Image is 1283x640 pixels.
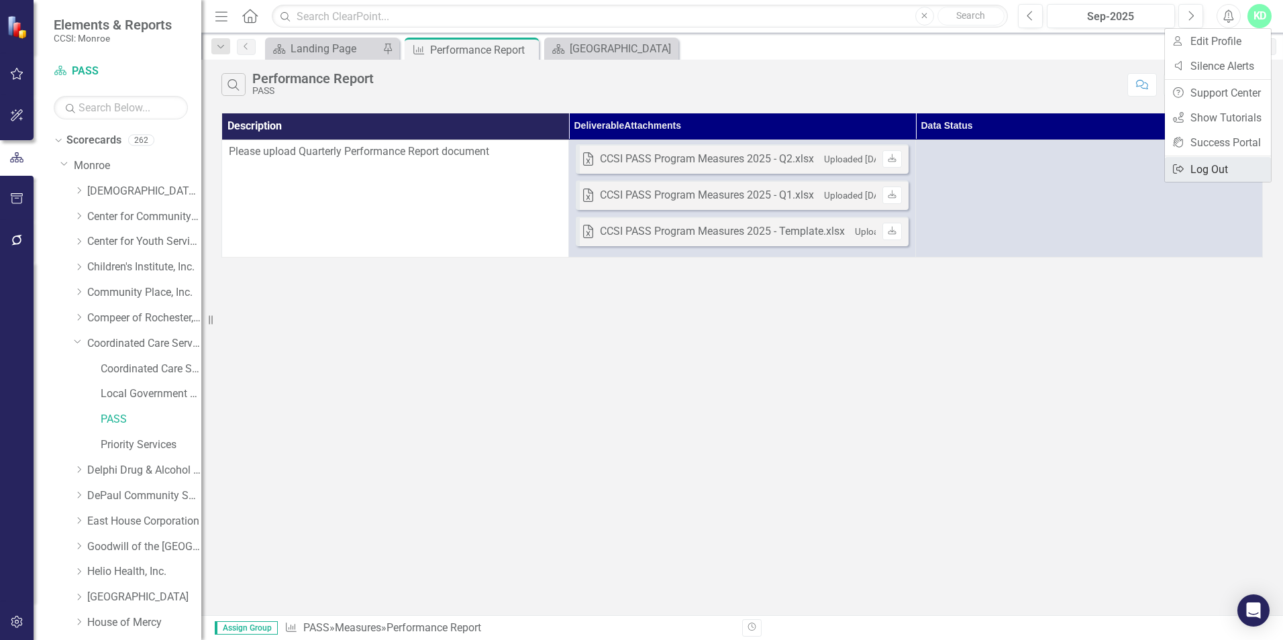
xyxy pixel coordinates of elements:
[569,140,916,257] td: Double-Click to Edit
[87,234,201,250] a: Center for Youth Services, Inc.
[824,190,929,201] small: Uploaded [DATE] 1:30 PM
[87,488,201,504] a: DePaul Community Services, lnc.
[87,463,201,478] a: Delphi Drug & Alcohol Council
[87,209,201,225] a: Center for Community Alternatives
[252,86,374,96] div: PASS
[87,285,201,301] a: Community Place, Inc.
[101,362,201,377] a: Coordinated Care Services Inc. (MCOMH Internal)
[1165,81,1271,105] a: Support Center
[101,386,201,402] a: Local Government Unit (LGU)
[1165,130,1271,155] a: Success Portal
[54,33,172,44] small: CCSI: Monroe
[1247,4,1272,28] button: KD
[74,158,201,174] a: Monroe
[101,437,201,453] a: Priority Services
[222,140,569,257] td: Double-Click to Edit
[87,539,201,555] a: Goodwill of the [GEOGRAPHIC_DATA]
[855,226,960,237] small: Uploaded [DATE] 9:47 AM
[570,40,675,57] div: [GEOGRAPHIC_DATA]
[215,621,278,635] span: Assign Group
[87,590,201,605] a: [GEOGRAPHIC_DATA]
[824,154,929,164] small: Uploaded [DATE] 9:50 AM
[7,15,31,39] img: ClearPoint Strategy
[1165,105,1271,130] a: Show Tutorials
[128,135,154,146] div: 262
[87,514,201,529] a: East House Corporation
[1047,4,1175,28] button: Sep-2025
[600,152,814,167] div: CCSI PASS Program Measures 2025 - Q2.xlsx
[54,96,188,119] input: Search Below...
[54,64,188,79] a: PASS
[54,17,172,33] span: Elements & Reports
[87,564,201,580] a: Helio Health, Inc.
[600,224,845,239] div: CCSI PASS Program Measures 2025 - Template.xlsx
[1237,594,1270,627] div: Open Intercom Messenger
[600,188,814,203] div: CCSI PASS Program Measures 2025 - Q1.xlsx
[101,412,201,427] a: PASS
[1165,54,1271,78] a: Silence Alerts
[430,42,535,58] div: Performance Report
[252,71,374,86] div: Performance Report
[916,140,1263,257] td: Double-Click to Edit
[229,145,489,158] span: Please upload Quarterly Performance Report document
[87,615,201,631] a: House of Mercy
[548,40,675,57] a: [GEOGRAPHIC_DATA]
[66,133,121,148] a: Scorecards
[956,10,985,21] span: Search
[285,621,732,636] div: » »
[268,40,379,57] a: Landing Page
[937,7,1005,25] button: Search
[1051,9,1170,25] div: Sep-2025
[87,336,201,352] a: Coordinated Care Services Inc.
[87,311,201,326] a: Compeer of Rochester, Inc.
[335,621,381,634] a: Measures
[1165,29,1271,54] a: Edit Profile
[272,5,1008,28] input: Search ClearPoint...
[87,260,201,275] a: Children's Institute, Inc.
[303,621,329,634] a: PASS
[87,184,201,199] a: [DEMOGRAPHIC_DATA] Charities Family & Community Services
[291,40,379,57] div: Landing Page
[387,621,481,634] div: Performance Report
[1165,157,1271,182] a: Log Out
